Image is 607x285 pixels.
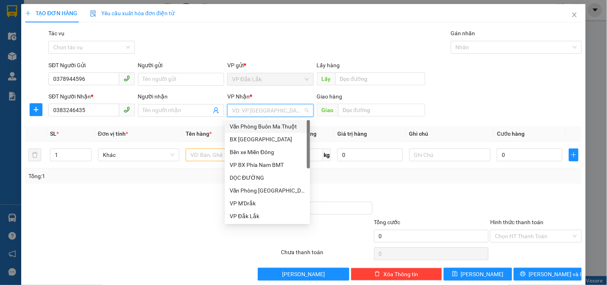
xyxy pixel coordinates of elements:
[451,30,475,36] label: Gán nhãn
[230,173,305,182] div: DỌC ĐƯỜNG
[383,270,418,279] span: Xóa Thông tin
[98,130,128,137] span: Đơn vị tính
[227,93,250,100] span: VP Nhận
[68,8,88,16] span: Nhận:
[103,149,174,161] span: Khác
[225,171,310,184] div: DỌC ĐƯỜNG
[225,146,310,159] div: Bến xe Miền Đông
[335,72,425,85] input: Dọc đường
[374,219,401,225] span: Tổng cước
[124,75,130,82] span: phone
[48,61,134,70] div: SĐT Người Gửi
[124,106,130,113] span: phone
[30,106,42,113] span: plus
[230,148,305,157] div: Bến xe Miền Đông
[375,271,380,277] span: delete
[225,184,310,197] div: Văn Phòng Tân Phú
[571,12,578,18] span: close
[569,149,579,161] button: plus
[563,4,586,26] button: Close
[230,135,305,144] div: BX [GEOGRAPHIC_DATA]
[337,149,403,161] input: 0
[68,26,124,37] div: 0973838438
[317,104,338,116] span: Giao
[225,159,310,171] div: VP BX Phía Nam BMT
[186,130,212,137] span: Tên hàng
[337,130,367,137] span: Giá trị hàng
[529,270,585,279] span: [PERSON_NAME] và In
[490,219,543,225] label: Hình thức thanh toán
[461,270,504,279] span: [PERSON_NAME]
[232,73,309,85] span: VP Đắk Lắk
[25,10,77,16] span: TẠO ĐƠN HÀNG
[258,268,349,281] button: [PERSON_NAME]
[338,104,425,116] input: Dọc đường
[30,103,42,116] button: plus
[186,149,267,161] input: VD: Bàn, Ghế
[227,61,313,70] div: VP gửi
[452,271,458,277] span: save
[317,72,335,85] span: Lấy
[48,92,134,101] div: SĐT Người Nhận
[48,30,64,36] label: Tác vụ
[28,149,41,161] button: delete
[282,270,325,279] span: [PERSON_NAME]
[25,10,31,16] span: plus
[444,268,512,281] button: save[PERSON_NAME]
[225,133,310,146] div: BX Tây Ninh
[497,130,525,137] span: Cước hàng
[225,120,310,133] div: Văn Phòng Buôn Ma Thuột
[7,7,63,26] div: VP Đắk Lắk
[28,172,235,181] div: Tổng: 1
[7,8,19,16] span: Gửi:
[230,186,305,195] div: Văn Phòng [GEOGRAPHIC_DATA]
[213,107,219,114] span: user-add
[230,212,305,221] div: VP Đắk Lắk
[569,152,578,158] span: plus
[138,92,224,101] div: Người nhận
[409,149,491,161] input: Ghi Chú
[90,10,96,17] img: icon
[138,61,224,70] div: Người gửi
[323,149,331,161] span: kg
[225,210,310,223] div: VP Đắk Lắk
[351,268,442,281] button: deleteXóa Thông tin
[68,42,80,50] span: DĐ:
[514,268,582,281] button: printer[PERSON_NAME] và In
[225,197,310,210] div: VP M'Drắk
[68,37,121,65] span: N3 SÁU ĐÚNG
[7,26,63,37] div: 0964483198
[230,161,305,169] div: VP BX Phía Nam BMT
[230,122,305,131] div: Văn Phòng Buôn Ma Thuột
[230,199,305,208] div: VP M'Drắk
[317,62,340,68] span: Lấy hàng
[68,7,124,26] div: DỌC ĐƯỜNG
[90,10,174,16] span: Yêu cầu xuất hóa đơn điện tử
[406,126,494,142] th: Ghi chú
[280,248,373,262] div: Chưa thanh toán
[317,93,343,100] span: Giao hàng
[50,130,56,137] span: SL
[520,271,526,277] span: printer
